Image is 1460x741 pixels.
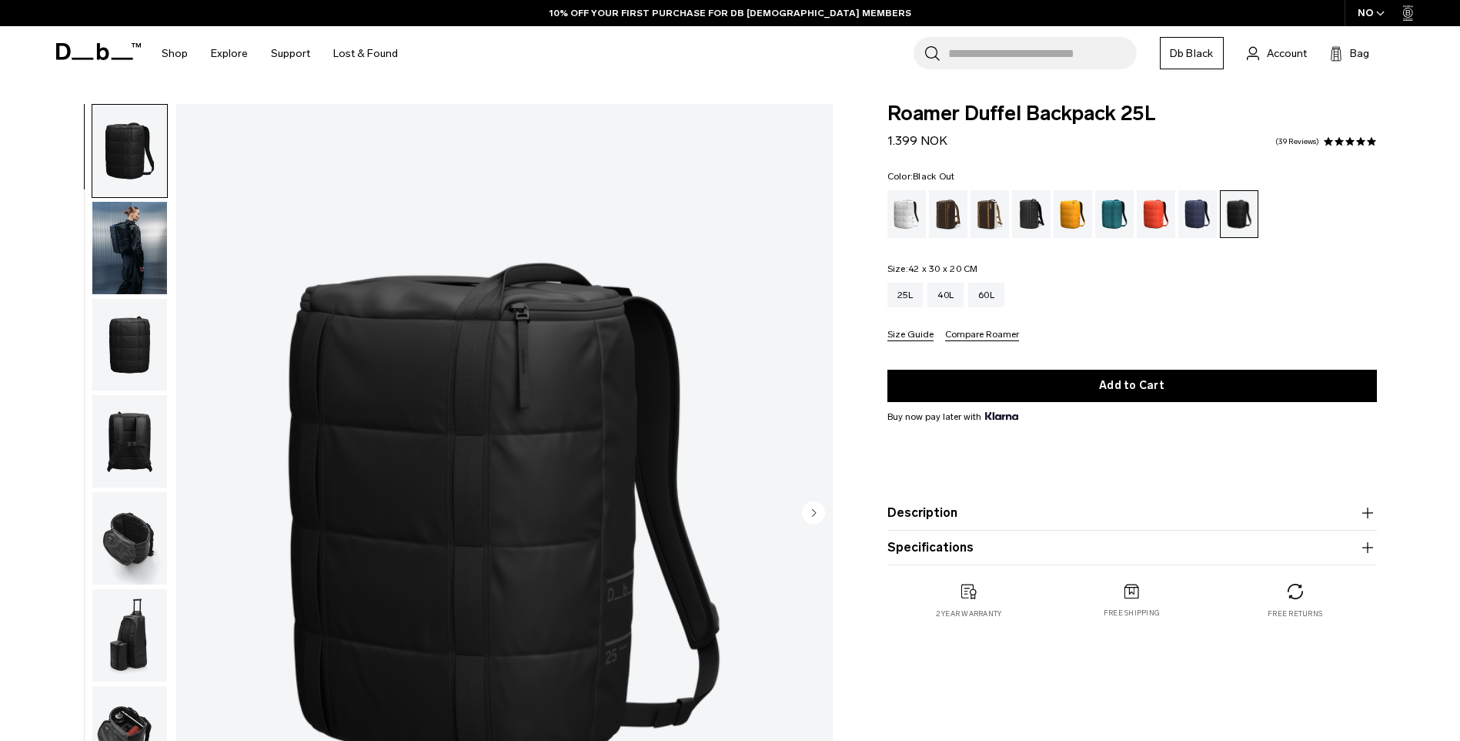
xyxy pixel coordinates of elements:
span: 42 x 30 x 20 CM [908,263,978,274]
span: Roamer Duffel Backpack 25L [887,104,1377,124]
span: Bag [1350,45,1369,62]
a: Midnight Teal [1095,190,1134,238]
button: Description [887,504,1377,522]
img: Roamer Duffel Backpack 25L Black Out [92,105,167,197]
span: Buy now pay later with [887,410,1018,424]
a: Parhelion Orange [1054,190,1092,238]
button: Roamer Duffel Backpack 25L Black Out [92,201,168,295]
nav: Main Navigation [150,26,409,81]
a: 10% OFF YOUR FIRST PURCHASE FOR DB [DEMOGRAPHIC_DATA] MEMBERS [550,6,911,20]
button: Roamer Duffel Backpack 25L Black Out [92,394,168,488]
a: Db Black [1160,37,1224,69]
a: Espresso [929,190,967,238]
legend: Color: [887,172,955,181]
button: Roamer Duffel Backpack 25L Black Out [92,588,168,682]
button: Roamer Duffel Backpack 25L Black Out [92,298,168,392]
img: {"height" => 20, "alt" => "Klarna"} [985,412,1018,420]
img: Roamer Duffel Backpack 25L Black Out [92,492,167,585]
a: White Out [887,190,926,238]
img: Roamer Duffel Backpack 25L Black Out [92,202,167,294]
img: Roamer Duffel Backpack 25L Black Out [92,395,167,488]
button: Compare Roamer [945,330,1019,341]
span: Account [1267,45,1307,62]
a: 39 reviews [1275,138,1319,146]
span: Black Out [913,171,954,182]
a: Shop [162,26,188,81]
p: Free returns [1268,609,1322,619]
legend: Size: [887,264,978,273]
button: Specifications [887,538,1377,557]
button: Roamer Duffel Backpack 25L Black Out [92,104,168,198]
button: Size Guide [887,330,934,341]
a: 25L [887,283,924,307]
a: 40L [927,283,964,307]
a: 60L [968,283,1004,307]
a: Support [271,26,310,81]
p: Free shipping [1104,608,1160,619]
button: Bag [1330,44,1369,62]
a: Black Out [1220,190,1258,238]
span: 1.399 NOK [887,133,947,148]
a: Explore [211,26,248,81]
button: Roamer Duffel Backpack 25L Black Out [92,491,168,585]
a: Reflective Black [1012,190,1051,238]
a: Account [1247,44,1307,62]
a: Cappuccino [971,190,1009,238]
img: Roamer Duffel Backpack 25L Black Out [92,299,167,391]
img: Roamer Duffel Backpack 25L Black Out [92,589,167,682]
a: Blue Hour [1178,190,1217,238]
button: Add to Cart [887,370,1377,402]
a: Falu Red [1137,190,1175,238]
a: Lost & Found [333,26,398,81]
p: 2 year warranty [936,609,1002,619]
button: Next slide [802,501,825,527]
